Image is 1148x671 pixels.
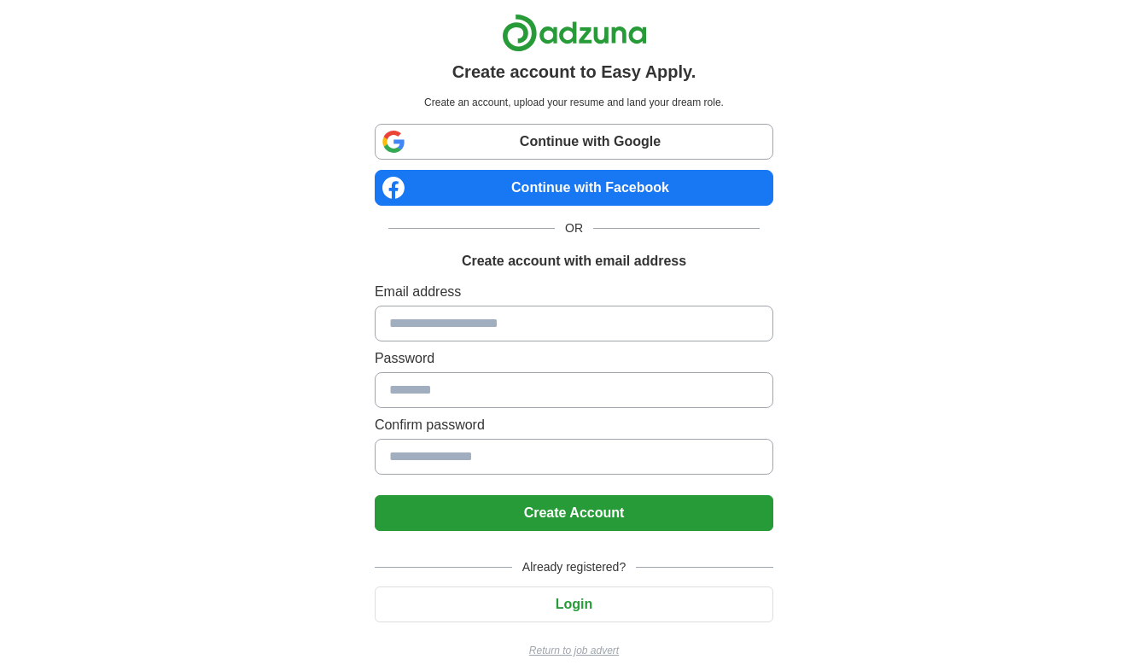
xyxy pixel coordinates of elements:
a: Return to job advert [375,643,773,658]
p: Create an account, upload your resume and land your dream role. [378,95,770,110]
span: OR [555,219,593,237]
button: Login [375,586,773,622]
a: Continue with Google [375,124,773,160]
span: Already registered? [512,558,636,576]
label: Password [375,348,773,369]
button: Create Account [375,495,773,531]
h1: Create account with email address [462,251,686,271]
label: Email address [375,282,773,302]
label: Confirm password [375,415,773,435]
h1: Create account to Easy Apply. [452,59,696,85]
a: Login [375,597,773,611]
img: Adzuna logo [502,14,647,52]
a: Continue with Facebook [375,170,773,206]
